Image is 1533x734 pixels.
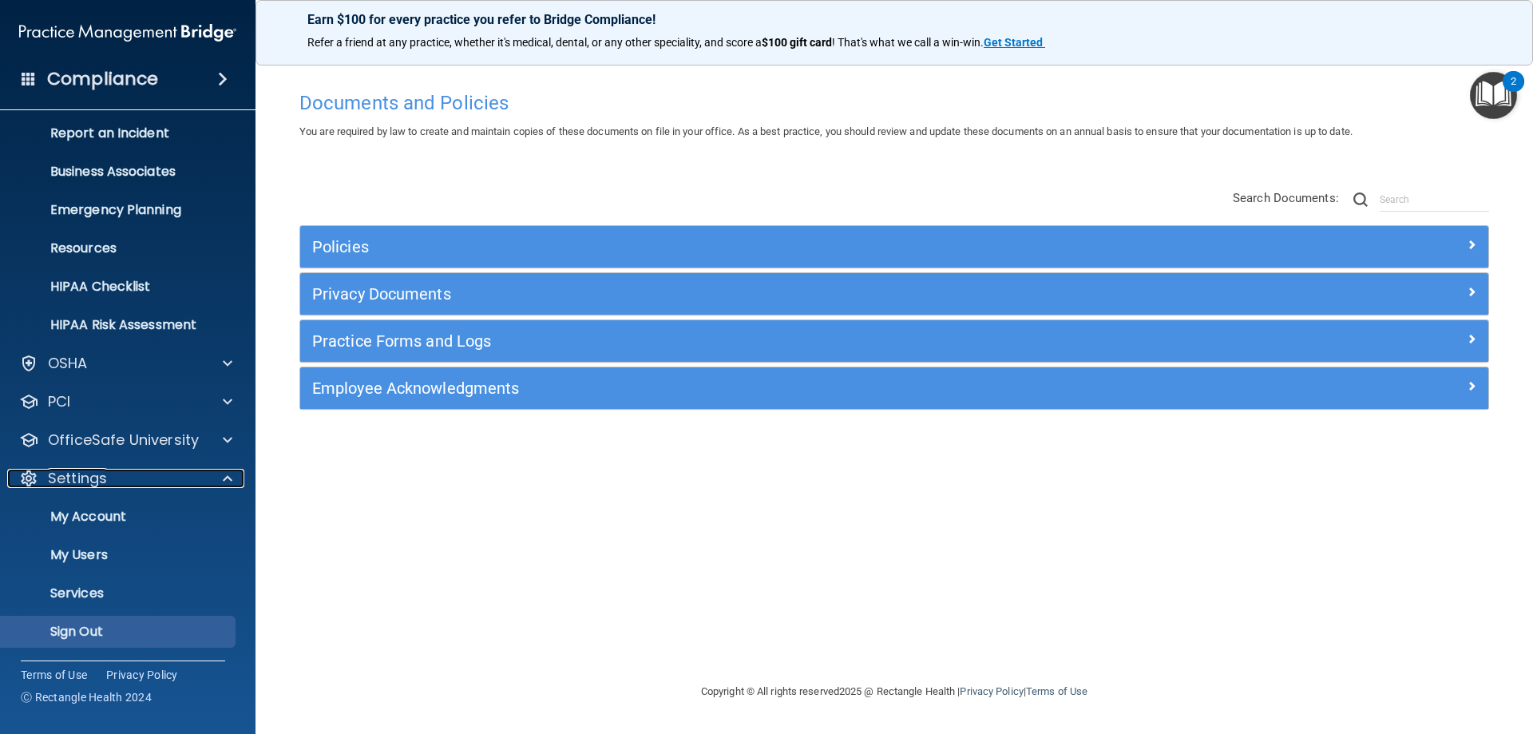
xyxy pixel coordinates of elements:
[312,379,1179,397] h5: Employee Acknowledgments
[1470,72,1517,119] button: Open Resource Center, 2 new notifications
[48,354,88,373] p: OSHA
[307,12,1481,27] p: Earn $100 for every practice you refer to Bridge Compliance!
[1233,191,1339,205] span: Search Documents:
[21,689,152,705] span: Ⓒ Rectangle Health 2024
[299,93,1489,113] h4: Documents and Policies
[1026,685,1087,697] a: Terms of Use
[19,354,232,373] a: OSHA
[832,36,984,49] span: ! That's what we call a win-win.
[312,238,1179,256] h5: Policies
[299,125,1353,137] span: You are required by law to create and maintain copies of these documents on file in your office. ...
[307,36,762,49] span: Refer a friend at any practice, whether it's medical, dental, or any other speciality, and score a
[984,36,1043,49] strong: Get Started
[984,36,1045,49] a: Get Started
[19,392,232,411] a: PCI
[21,667,87,683] a: Terms of Use
[10,317,228,333] p: HIPAA Risk Assessment
[10,202,228,218] p: Emergency Planning
[48,392,70,411] p: PCI
[312,332,1179,350] h5: Practice Forms and Logs
[960,685,1023,697] a: Privacy Policy
[312,375,1476,401] a: Employee Acknowledgments
[1380,188,1489,212] input: Search
[10,279,228,295] p: HIPAA Checklist
[312,328,1476,354] a: Practice Forms and Logs
[762,36,832,49] strong: $100 gift card
[10,547,228,563] p: My Users
[10,164,228,180] p: Business Associates
[10,125,228,141] p: Report an Incident
[1511,81,1516,102] div: 2
[1353,192,1368,207] img: ic-search.3b580494.png
[19,430,232,450] a: OfficeSafe University
[10,240,228,256] p: Resources
[48,430,199,450] p: OfficeSafe University
[312,234,1476,260] a: Policies
[10,585,228,601] p: Services
[19,17,236,49] img: PMB logo
[603,666,1186,717] div: Copyright © All rights reserved 2025 @ Rectangle Health | |
[10,624,228,640] p: Sign Out
[312,281,1476,307] a: Privacy Documents
[48,469,107,488] p: Settings
[47,68,158,90] h4: Compliance
[10,509,228,525] p: My Account
[19,469,232,488] a: Settings
[106,667,178,683] a: Privacy Policy
[312,285,1179,303] h5: Privacy Documents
